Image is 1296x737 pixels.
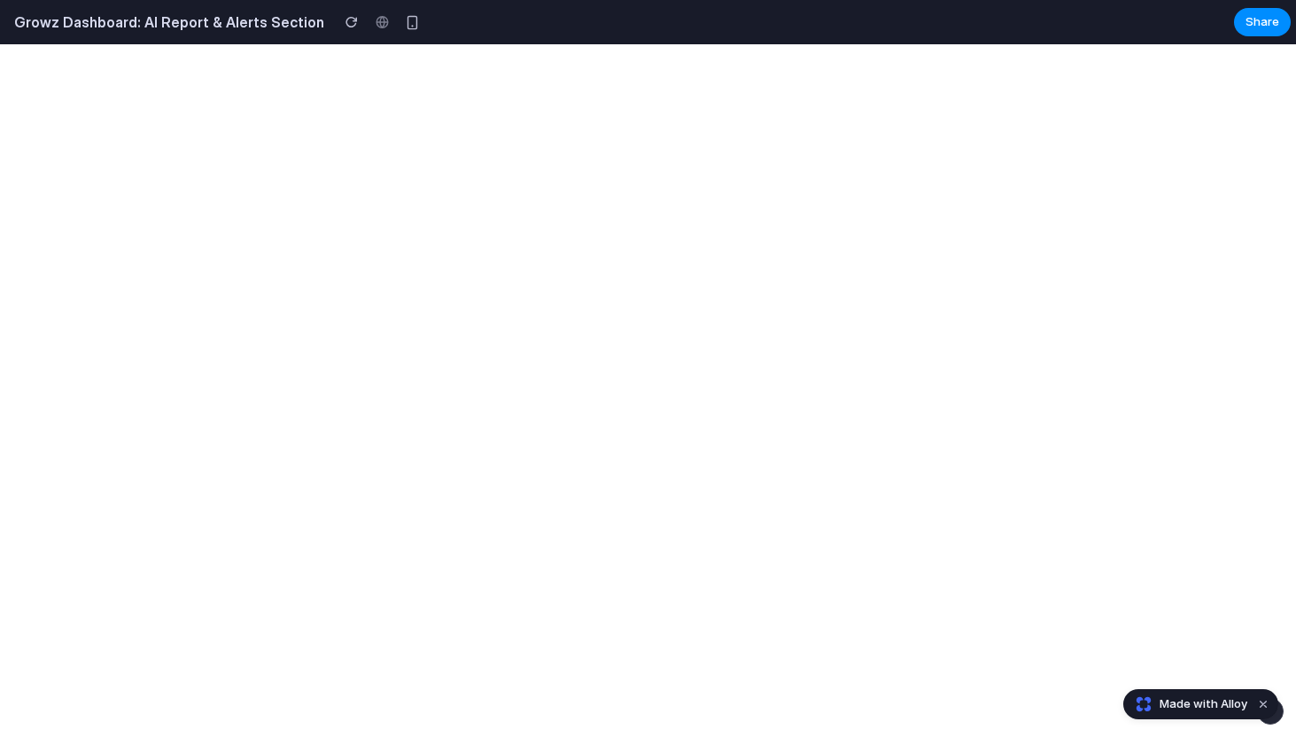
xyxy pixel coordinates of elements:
[7,12,324,33] h2: Growz Dashboard: AI Report & Alerts Section
[1234,8,1291,36] button: Share
[1124,695,1249,713] a: Made with Alloy
[1246,13,1279,31] span: Share
[1253,694,1274,715] button: Dismiss watermark
[1160,695,1247,713] span: Made with Alloy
